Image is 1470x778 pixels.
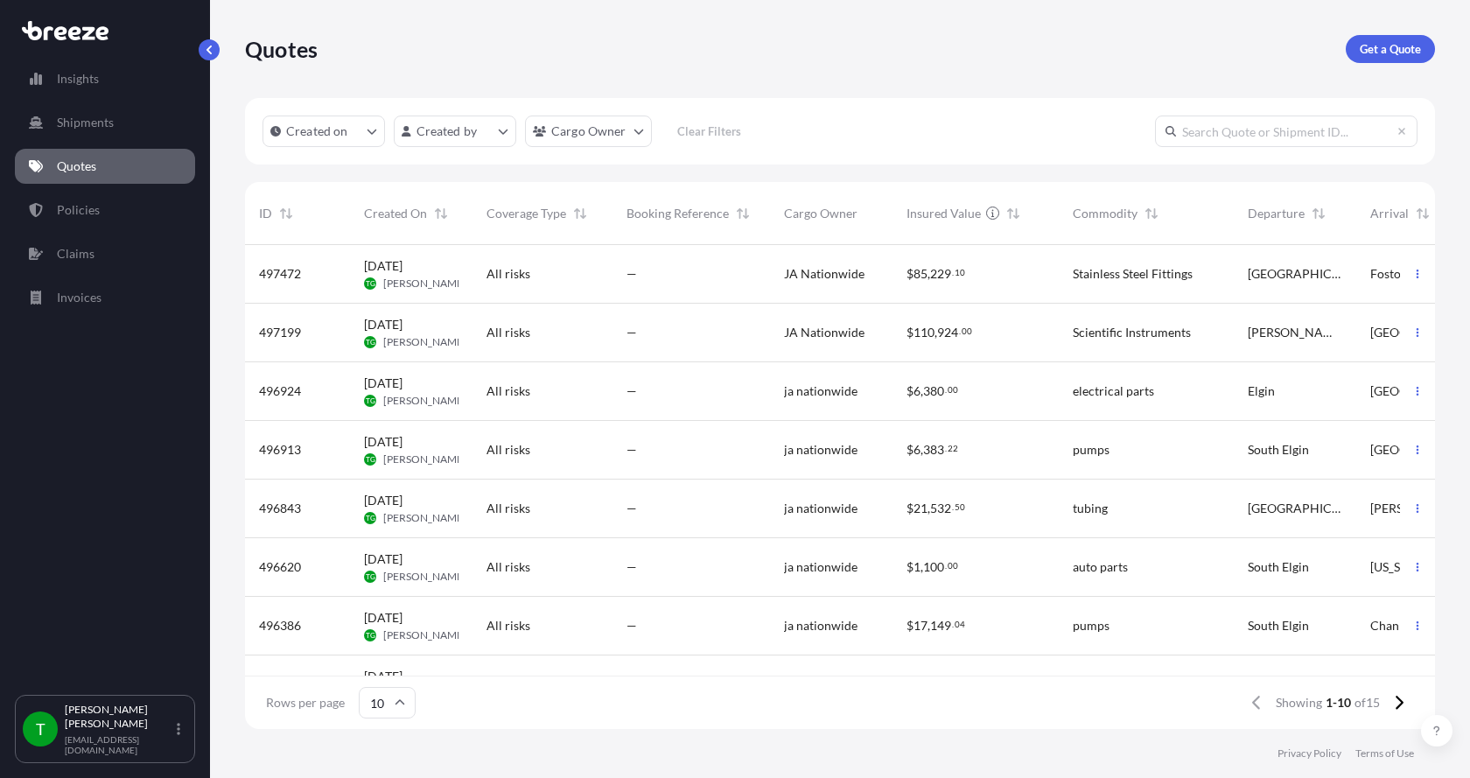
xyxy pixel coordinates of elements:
[486,205,566,222] span: Coverage Type
[1370,558,1447,576] span: [US_STATE][GEOGRAPHIC_DATA]
[906,385,913,397] span: $
[364,433,402,451] span: [DATE]
[262,116,385,147] button: createdOn Filter options
[930,620,951,632] span: 149
[286,123,348,140] p: Created on
[1248,324,1342,341] span: [PERSON_NAME]
[784,382,857,400] span: ja nationwide
[383,394,466,408] span: [PERSON_NAME]
[1370,205,1409,222] span: Arrival
[364,492,402,509] span: [DATE]
[259,617,301,634] span: 496386
[1073,676,1220,693] span: Pouch Making Parts- Machine Parts
[486,558,530,576] span: All risks
[15,61,195,96] a: Insights
[945,387,947,393] span: .
[626,205,729,222] span: Booking Reference
[15,105,195,140] a: Shipments
[784,676,864,693] span: JA Nationwide
[1248,265,1342,283] span: [GEOGRAPHIC_DATA]
[15,280,195,315] a: Invoices
[784,324,864,341] span: JA Nationwide
[15,149,195,184] a: Quotes
[952,504,954,510] span: .
[525,116,652,147] button: cargoOwner Filter options
[57,289,101,306] p: Invoices
[1073,617,1109,634] span: pumps
[626,617,637,634] span: —
[930,268,951,280] span: 229
[266,694,345,711] span: Rows per page
[259,382,301,400] span: 496924
[1370,500,1447,517] span: [PERSON_NAME]
[732,203,753,224] button: Sort
[1277,746,1341,760] a: Privacy Policy
[57,201,100,219] p: Policies
[948,563,958,569] span: 00
[1073,558,1128,576] span: auto parts
[383,628,466,642] span: [PERSON_NAME]
[486,617,530,634] span: All risks
[416,123,478,140] p: Created by
[1276,694,1322,711] span: Showing
[923,444,944,456] span: 383
[486,500,530,517] span: All risks
[1326,694,1351,711] span: 1-10
[1248,205,1305,222] span: Departure
[486,324,530,341] span: All risks
[626,265,637,283] span: —
[383,335,466,349] span: [PERSON_NAME]
[366,333,375,351] span: TG
[945,445,947,452] span: .
[626,558,637,576] span: —
[383,570,466,584] span: [PERSON_NAME]
[923,385,944,397] span: 380
[366,275,375,292] span: TG
[570,203,591,224] button: Sort
[1370,324,1447,341] span: [GEOGRAPHIC_DATA]
[276,203,297,224] button: Sort
[784,441,857,459] span: ja nationwide
[430,203,451,224] button: Sort
[1355,746,1414,760] a: Terms of Use
[1155,116,1417,147] input: Search Quote or Shipment ID...
[955,504,965,510] span: 50
[1370,265,1416,283] span: Fostoria
[923,561,944,573] span: 100
[920,444,923,456] span: ,
[952,270,954,276] span: .
[1370,441,1447,459] span: [GEOGRAPHIC_DATA]
[913,326,934,339] span: 110
[952,621,954,627] span: .
[626,500,637,517] span: —
[677,123,741,140] p: Clear Filters
[626,382,637,400] span: —
[1346,35,1435,63] a: Get a Quote
[1248,500,1342,517] span: [GEOGRAPHIC_DATA]
[948,387,958,393] span: 00
[930,502,951,515] span: 532
[1370,676,1447,693] span: [GEOGRAPHIC_DATA]
[626,441,637,459] span: —
[661,117,759,145] button: Clear Filters
[15,193,195,228] a: Policies
[626,324,637,341] span: —
[1073,265,1193,283] span: Stainless Steel Fittings
[906,444,913,456] span: $
[1360,40,1421,58] p: Get a Quote
[906,620,913,632] span: $
[913,620,927,632] span: 17
[364,316,402,333] span: [DATE]
[65,703,173,731] p: [PERSON_NAME] [PERSON_NAME]
[1141,203,1162,224] button: Sort
[1412,203,1433,224] button: Sort
[1073,500,1108,517] span: tubing
[959,328,961,334] span: .
[1370,617,1433,634] span: Channahon
[364,668,402,685] span: [DATE]
[259,676,301,693] span: 496289
[259,558,301,576] span: 496620
[364,205,427,222] span: Created On
[913,561,920,573] span: 1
